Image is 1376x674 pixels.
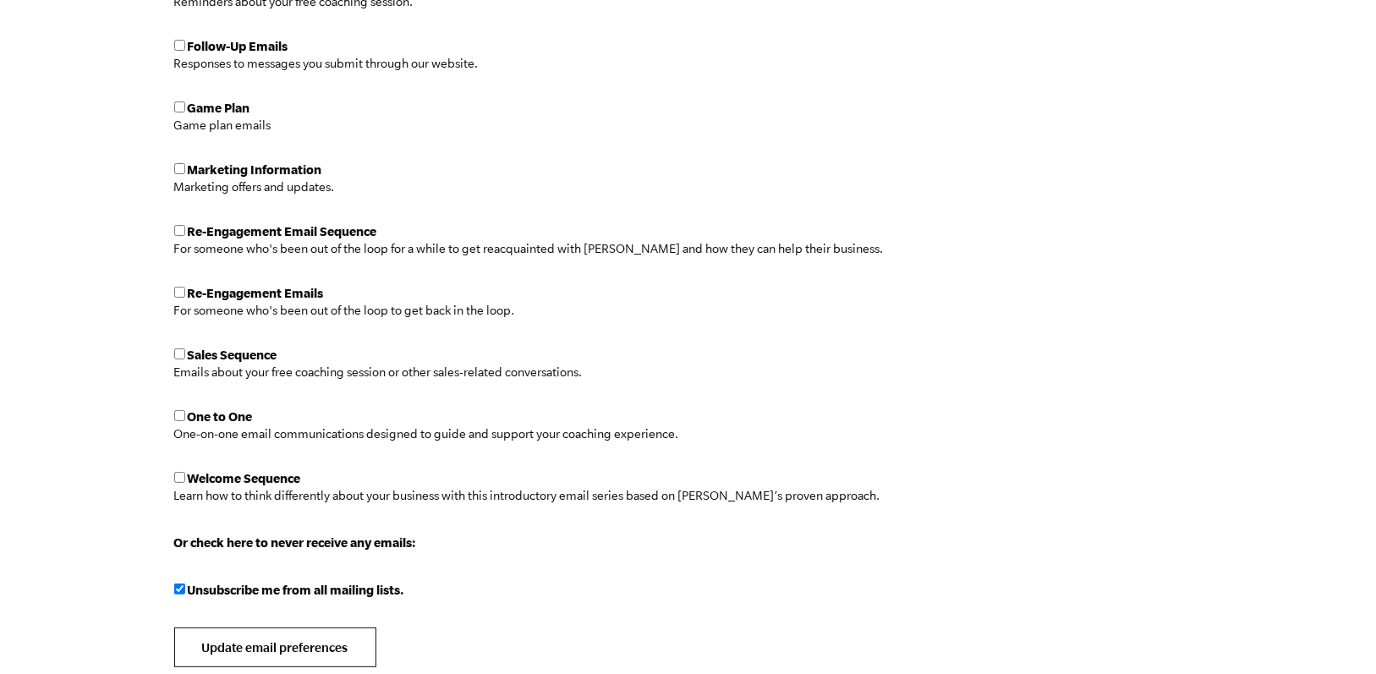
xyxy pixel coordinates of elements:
[174,424,884,444] p: One-on-one email communications designed to guide and support your coaching experience.
[174,485,884,506] p: Learn how to think differently about your business with this introductory email series based on [...
[188,101,250,115] span: Game Plan
[188,471,301,485] span: Welcome Sequence
[188,348,277,362] span: Sales Sequence
[188,162,322,177] span: Marketing Information
[174,627,376,668] input: Update email preferences
[174,53,884,74] p: Responses to messages you submit through our website.
[188,286,324,300] span: Re-Engagement Emails
[188,409,253,424] span: One to One
[174,362,884,382] p: Emails about your free coaching session or other sales-related conversations.
[188,224,377,238] span: Re-Engagement Email Sequence
[174,584,185,595] input: Unsubscribe me from all mailing lists.
[188,39,288,53] span: Follow-Up Emails
[174,300,884,321] p: For someone who's been out of the loop to get back in the loop.
[174,177,884,197] p: Marketing offers and updates.
[174,238,884,259] p: For someone who's been out of the loop for a while to get reacquainted with [PERSON_NAME] and how...
[188,583,405,597] span: Unsubscribe me from all mailing lists.
[174,115,884,135] p: Game plan emails
[174,533,884,553] p: Or check here to never receive any emails:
